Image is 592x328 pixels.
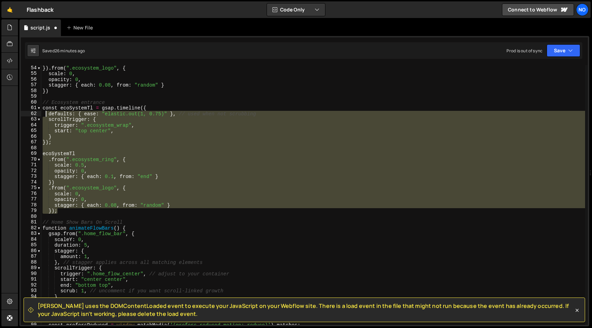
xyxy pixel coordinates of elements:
[576,3,589,16] a: No
[21,322,41,328] div: 99
[21,196,41,202] div: 77
[1,1,18,18] a: 🤙
[30,24,50,31] div: script.js
[21,185,41,191] div: 75
[21,65,41,71] div: 54
[21,116,41,122] div: 63
[21,265,41,271] div: 89
[21,242,41,248] div: 85
[21,122,41,128] div: 64
[21,134,41,140] div: 66
[21,214,41,220] div: 80
[21,225,41,231] div: 82
[21,282,41,288] div: 92
[21,311,41,317] div: 97
[21,237,41,242] div: 84
[27,6,54,14] div: Flashback
[21,271,41,277] div: 90
[21,94,41,99] div: 59
[21,157,41,162] div: 70
[55,48,85,54] div: 26 minutes ago
[21,259,41,265] div: 88
[21,231,41,237] div: 83
[21,151,41,157] div: 69
[21,145,41,151] div: 68
[502,3,574,16] a: Connect to Webflow
[21,179,41,185] div: 74
[21,99,41,105] div: 60
[21,219,41,225] div: 81
[267,3,325,16] button: Code Only
[21,317,41,322] div: 98
[21,248,41,254] div: 86
[21,202,41,208] div: 78
[21,111,41,117] div: 62
[21,128,41,134] div: 65
[21,139,41,145] div: 67
[21,71,41,77] div: 55
[38,302,574,318] span: [PERSON_NAME] uses the DOMContentLoaded event to execute your JavaScript on your Webflow site. Th...
[547,44,580,57] button: Save
[21,294,41,300] div: 94
[21,168,41,174] div: 72
[21,288,41,294] div: 93
[21,88,41,94] div: 58
[42,48,85,54] div: Saved
[21,174,41,179] div: 73
[21,208,41,214] div: 79
[21,254,41,259] div: 87
[66,24,96,31] div: New File
[21,191,41,197] div: 76
[21,162,41,168] div: 71
[21,77,41,82] div: 56
[21,276,41,282] div: 91
[21,305,41,311] div: 96
[21,299,41,305] div: 95
[21,82,41,88] div: 57
[21,105,41,111] div: 61
[506,48,542,54] div: Prod is out of sync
